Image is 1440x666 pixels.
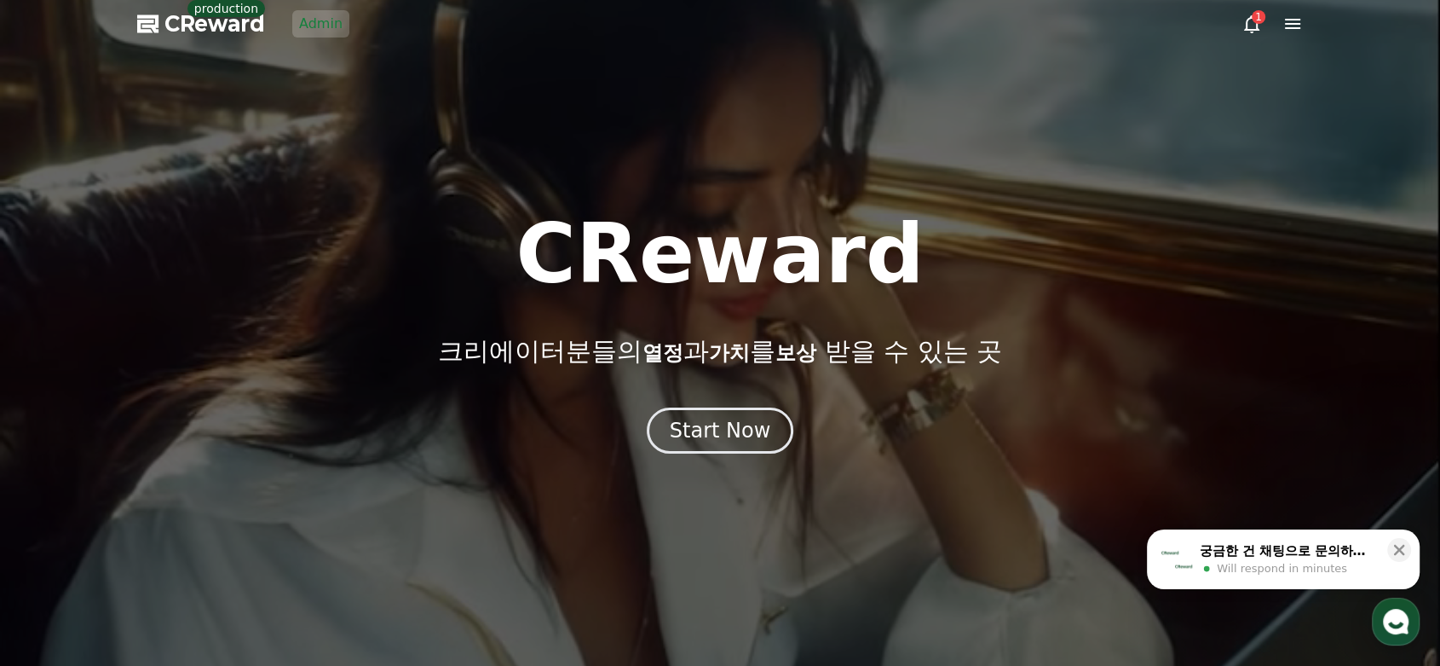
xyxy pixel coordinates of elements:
a: Messages [112,524,220,567]
span: Home [43,550,73,564]
span: 가치 [709,341,750,365]
a: Start Now [647,425,794,441]
a: Admin [292,10,349,38]
a: 1 [1241,14,1262,34]
a: CReward [137,10,265,38]
span: Settings [252,550,294,564]
span: 보상 [775,341,816,365]
span: 열정 [642,341,683,365]
button: Start Now [647,408,794,454]
a: Settings [220,524,327,567]
span: Messages [141,551,192,565]
div: Start Now [670,417,771,444]
h1: CReward [516,213,924,295]
p: 크리에이터분들의 과 를 받을 수 있는 곳 [438,336,1002,367]
div: 1 [1252,10,1265,24]
a: Home [5,524,112,567]
span: CReward [164,10,265,38]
